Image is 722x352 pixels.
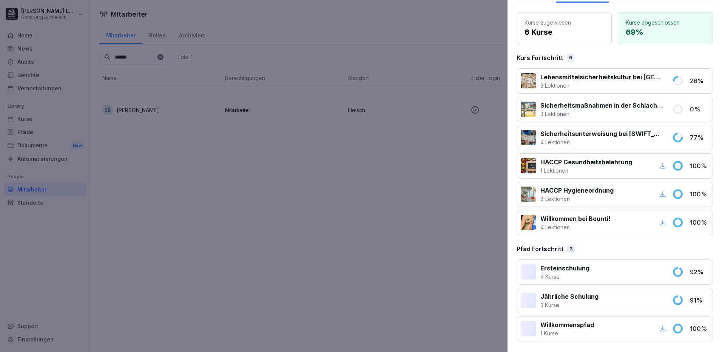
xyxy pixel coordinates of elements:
p: 92 % [690,267,709,276]
p: 100 % [690,324,709,333]
p: HACCP Gesundheitsbelehrung [540,157,632,167]
p: 100 % [690,161,709,170]
p: 91 % [690,296,709,305]
p: 26 % [690,76,709,85]
div: 3 [567,245,575,253]
p: Sicherheitsunterweisung bei [SWIFT_CODE] [540,129,663,138]
p: 0 % [690,105,709,114]
p: 77 % [690,133,709,142]
p: Jährliche Schulung [540,292,599,301]
p: Ersteinschulung [540,264,589,273]
p: 8 Lektionen [540,195,614,203]
p: Kurse zugewiesen [525,19,604,26]
div: 6 [567,54,574,62]
p: 100 % [690,190,709,199]
p: HACCP Hygieneordnung [540,186,614,195]
p: 6 Kurse [525,26,604,38]
p: Pfad Fortschritt [517,244,563,253]
p: 4 Kurse [540,273,589,281]
p: 3 Lektionen [540,110,663,118]
p: 3 Kurse [540,301,599,309]
p: 4 Lektionen [540,223,611,231]
p: Lebensmittelsicherheitskultur bei [GEOGRAPHIC_DATA] [540,73,663,82]
p: 1 Lektionen [540,167,632,174]
p: Kurse abgeschlossen [626,19,705,26]
p: Willkommen bei Bounti! [540,214,611,223]
p: 3 Lektionen [540,82,663,90]
p: 1 Kurse [540,329,594,337]
p: 69 % [626,26,705,38]
p: 4 Lektionen [540,138,663,146]
p: 100 % [690,218,709,227]
p: Willkommenspfad [540,320,594,329]
p: Kurs Fortschritt [517,53,563,62]
p: Sicherheitsmaßnahmen in der Schlachtung und Zerlegung [540,101,663,110]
